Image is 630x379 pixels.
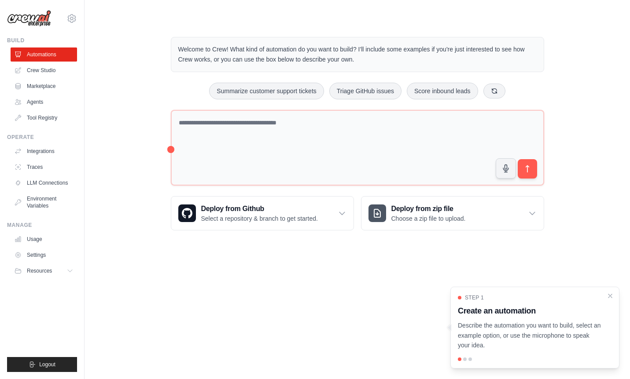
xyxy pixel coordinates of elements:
p: Welcome to Crew! What kind of automation do you want to build? I'll include some examples if you'... [178,44,537,65]
p: Describe the automation you want to build, select an example option, or use the microphone to spe... [458,321,601,350]
h3: Deploy from zip file [391,204,466,214]
a: Marketplace [11,79,77,93]
a: Crew Studio [11,63,77,77]
button: Logout [7,357,77,372]
img: Logo [7,10,51,27]
span: Resources [27,267,52,274]
p: Choose a zip file to upload. [391,214,466,223]
a: Traces [11,160,77,174]
h3: Deploy from Github [201,204,318,214]
span: Step 1 [465,294,484,301]
div: Build [7,37,77,44]
a: Environment Variables [11,192,77,213]
button: Summarize customer support tickets [209,83,324,99]
button: Triage GitHub issues [329,83,402,99]
a: LLM Connections [11,176,77,190]
a: Automations [11,47,77,62]
button: Score inbound leads [407,83,478,99]
span: Logout [39,361,55,368]
h3: Create an automation [458,305,601,317]
a: Integrations [11,144,77,158]
div: Operate [7,134,77,141]
a: Settings [11,248,77,262]
a: Usage [11,232,77,246]
p: Select a repository & branch to get started. [201,214,318,223]
button: Close walkthrough [607,292,614,299]
div: Manage [7,222,77,229]
button: Resources [11,264,77,278]
a: Tool Registry [11,111,77,125]
a: Agents [11,95,77,109]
